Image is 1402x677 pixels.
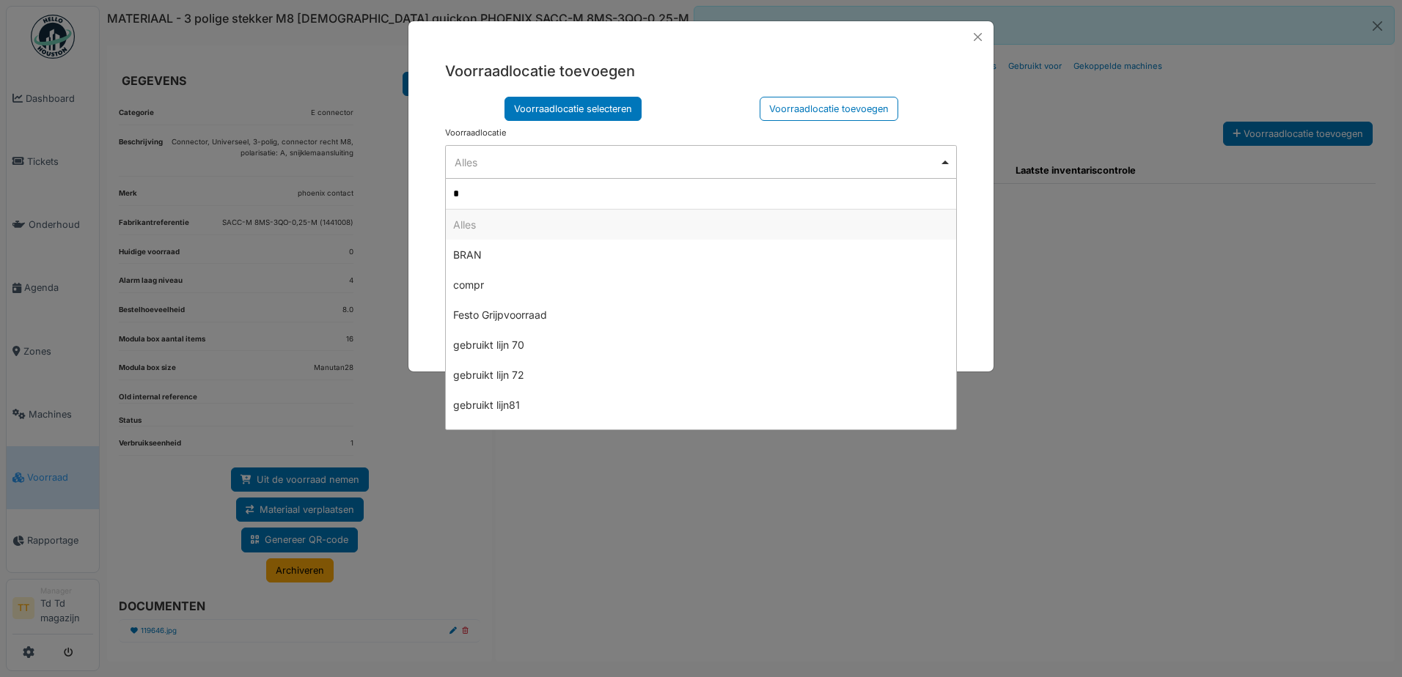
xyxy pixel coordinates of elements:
[445,127,507,139] label: Voorraadlocatie
[446,330,956,360] div: gebruikt lijn 70
[446,270,956,300] div: compr
[455,155,939,170] div: Alles
[504,97,642,121] div: Voorraadlocatie selecteren
[446,360,956,390] div: gebruikt lijn 72
[760,97,898,121] div: Voorraadlocatie toevoegen
[446,390,956,420] div: gebruikt lijn81
[446,179,956,210] input: Alles
[446,240,956,270] div: BRAN
[446,210,956,240] div: Alles
[446,300,956,330] div: Festo Grijpvoorraad
[446,420,956,450] div: gebruikt lijn83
